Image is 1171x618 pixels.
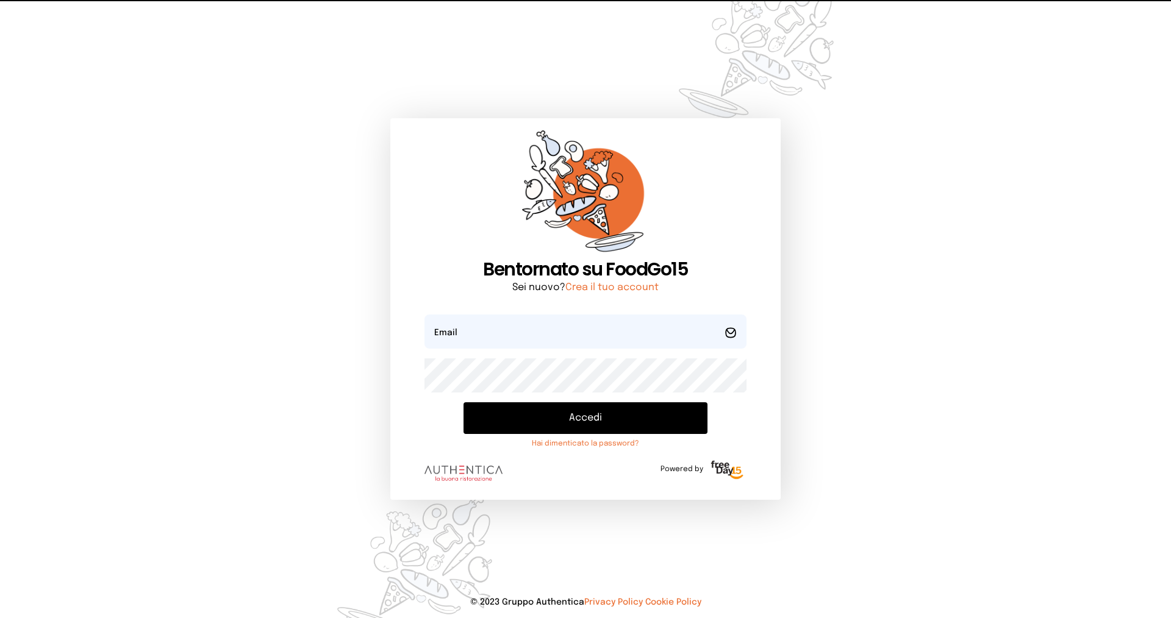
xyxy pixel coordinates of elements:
[522,130,649,259] img: sticker-orange.65babaf.png
[20,596,1151,608] p: © 2023 Gruppo Authentica
[584,598,643,606] a: Privacy Policy
[661,464,703,474] span: Powered by
[565,282,659,293] a: Crea il tuo account
[708,458,747,483] img: logo-freeday.3e08031.png
[424,466,503,481] img: logo.8f33a47.png
[464,439,707,449] a: Hai dimenticato la password?
[424,258,747,280] h1: Bentornato su FoodGo15
[464,402,707,434] button: Accedi
[424,280,747,295] p: Sei nuovo?
[645,598,701,606] a: Cookie Policy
